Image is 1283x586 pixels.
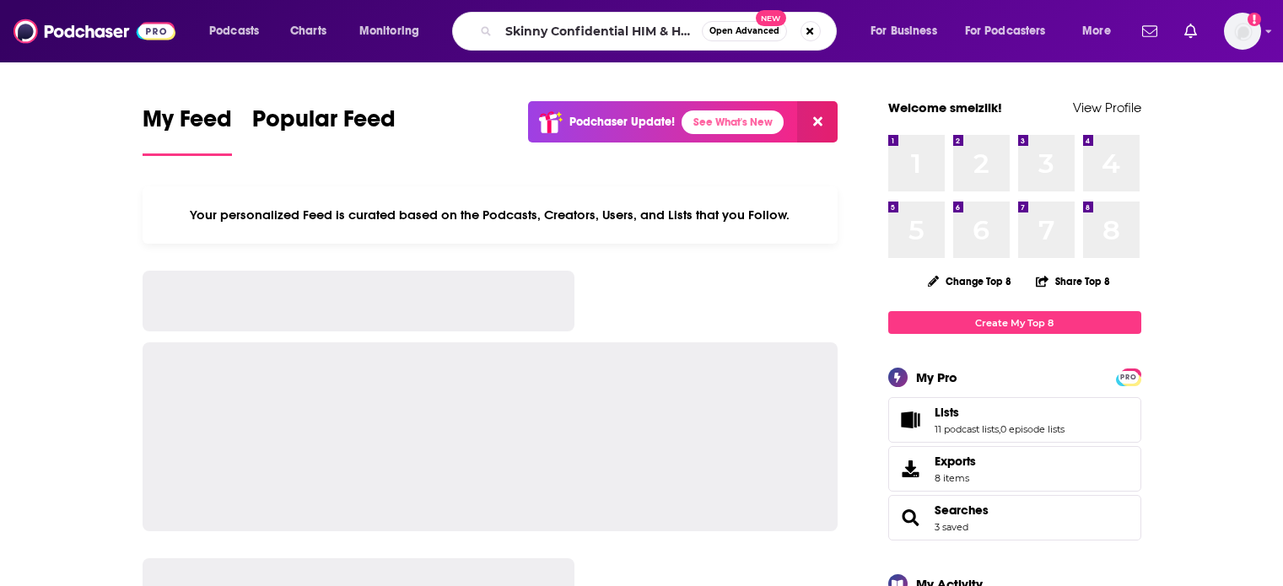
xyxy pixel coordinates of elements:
[935,503,989,518] a: Searches
[916,369,957,385] div: My Pro
[1073,99,1141,116] a: View Profile
[888,311,1141,334] a: Create My Top 8
[954,18,1070,45] button: open menu
[935,405,1065,420] a: Lists
[935,405,959,420] span: Lists
[1178,17,1204,46] a: Show notifications dropdown
[709,27,779,35] span: Open Advanced
[888,495,1141,540] span: Searches
[279,18,337,45] a: Charts
[359,19,419,43] span: Monitoring
[1119,370,1139,383] a: PRO
[569,115,675,129] p: Podchaser Update!
[965,19,1046,43] span: For Podcasters
[1224,13,1261,50] span: Logged in as smeizlik
[871,19,937,43] span: For Business
[756,10,786,26] span: New
[702,21,787,41] button: Open AdvancedNew
[918,271,1022,292] button: Change Top 8
[894,506,928,530] a: Searches
[894,457,928,481] span: Exports
[935,454,976,469] span: Exports
[143,105,232,156] a: My Feed
[888,99,1002,116] a: Welcome smeizlik!
[859,18,958,45] button: open menu
[143,105,232,143] span: My Feed
[13,15,175,47] img: Podchaser - Follow, Share and Rate Podcasts
[252,105,396,156] a: Popular Feed
[1119,371,1139,384] span: PRO
[1082,19,1111,43] span: More
[209,19,259,43] span: Podcasts
[935,521,968,533] a: 3 saved
[348,18,441,45] button: open menu
[682,110,784,134] a: See What's New
[894,408,928,432] a: Lists
[143,186,838,244] div: Your personalized Feed is curated based on the Podcasts, Creators, Users, and Lists that you Follow.
[1224,13,1261,50] button: Show profile menu
[1070,18,1132,45] button: open menu
[1000,423,1065,435] a: 0 episode lists
[1224,13,1261,50] img: User Profile
[888,397,1141,443] span: Lists
[1248,13,1261,26] svg: Add a profile image
[935,472,976,484] span: 8 items
[468,12,853,51] div: Search podcasts, credits, & more...
[935,423,999,435] a: 11 podcast lists
[197,18,281,45] button: open menu
[290,19,326,43] span: Charts
[499,18,702,45] input: Search podcasts, credits, & more...
[888,446,1141,492] a: Exports
[999,423,1000,435] span: ,
[1135,17,1164,46] a: Show notifications dropdown
[1035,265,1111,298] button: Share Top 8
[252,105,396,143] span: Popular Feed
